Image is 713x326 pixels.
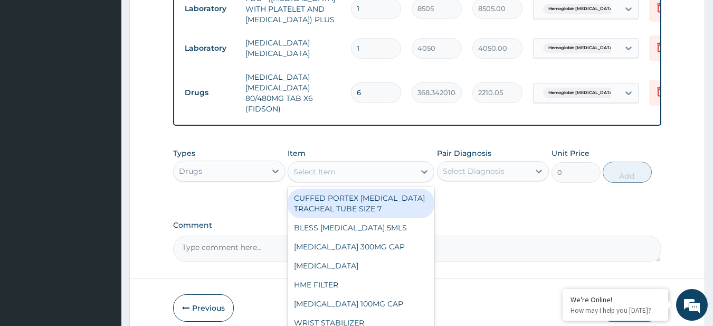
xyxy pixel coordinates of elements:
button: Previous [173,294,234,322]
span: Hemoglobin [MEDICAL_DATA] with cri... [543,43,639,53]
label: Pair Diagnosis [437,148,491,159]
td: [MEDICAL_DATA] [MEDICAL_DATA] [240,32,346,64]
label: Types [173,149,195,158]
label: Comment [173,221,662,230]
div: Drugs [179,166,202,176]
td: Laboratory [179,39,240,58]
p: How may I help you today? [571,306,660,315]
div: Chat with us now [55,59,177,73]
span: We're online! [61,96,146,203]
div: Minimize live chat window [173,5,198,31]
img: d_794563401_company_1708531726252_794563401 [20,53,43,79]
button: Add [603,162,652,183]
div: [MEDICAL_DATA] 100MG CAP [288,294,434,313]
div: CUFFED PORTEX [MEDICAL_DATA] TRACHEAL TUBE SIZE 7 [288,189,434,218]
div: BLESS [MEDICAL_DATA] 5MLS [288,218,434,237]
label: Item [288,148,306,159]
textarea: Type your message and hit 'Enter' [5,215,201,252]
td: [MEDICAL_DATA] [MEDICAL_DATA] 80/480MG TAB X6 (FIDSON) [240,67,346,119]
label: Unit Price [552,148,590,159]
div: [MEDICAL_DATA] [288,256,434,275]
span: Hemoglobin [MEDICAL_DATA] with cri... [543,4,639,14]
td: Drugs [179,83,240,103]
div: [MEDICAL_DATA] 300MG CAP [288,237,434,256]
div: HME FILTER [288,275,434,294]
div: We're Online! [571,295,660,304]
div: Select Diagnosis [443,166,505,176]
div: Select Item [293,166,336,177]
span: Hemoglobin [MEDICAL_DATA] with cri... [543,88,639,98]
